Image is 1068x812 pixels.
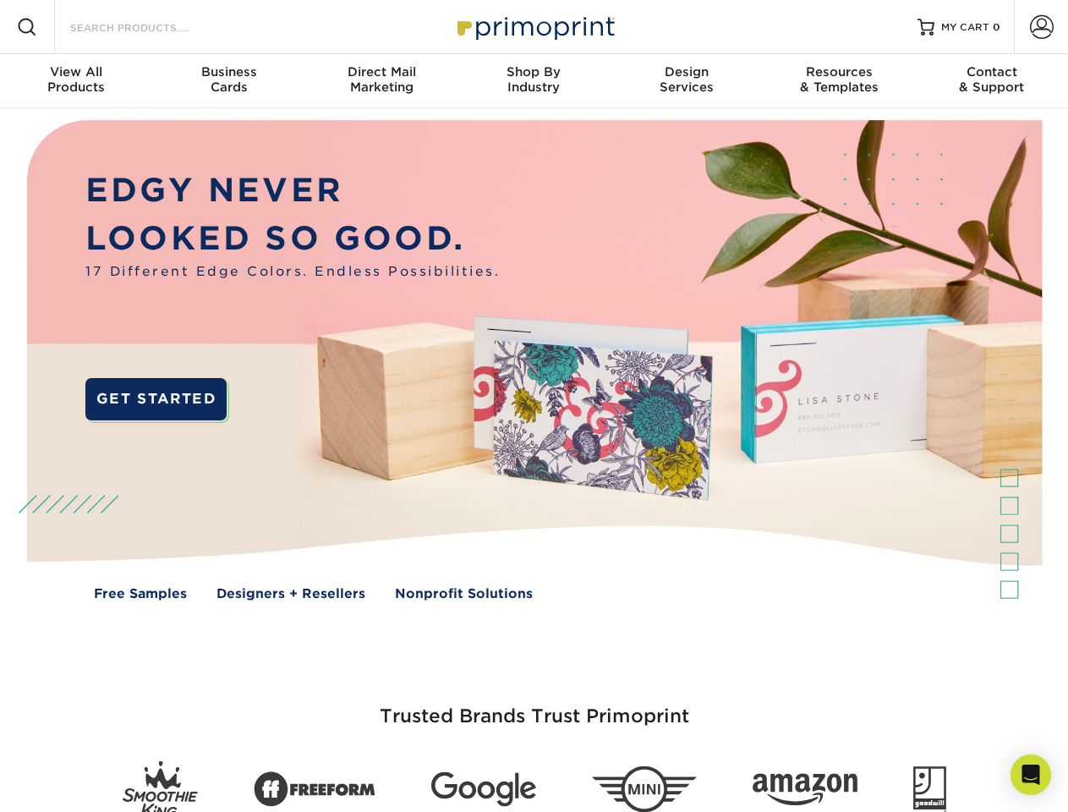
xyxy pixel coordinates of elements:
div: & Support [916,64,1068,95]
span: Direct Mail [305,64,457,80]
span: Contact [916,64,1068,80]
div: Industry [457,64,610,95]
input: SEARCH PRODUCTS..... [68,17,233,37]
span: Design [611,64,763,80]
div: Services [611,64,763,95]
a: Shop ByIndustry [457,54,610,108]
span: Shop By [457,64,610,80]
div: & Templates [763,64,915,95]
img: Goodwill [913,766,946,812]
div: Cards [152,64,304,95]
h3: Trusted Brands Trust Primoprint [40,665,1029,748]
a: Nonprofit Solutions [395,584,533,604]
a: Contact& Support [916,54,1068,108]
span: Business [152,64,304,80]
a: Designers + Resellers [216,584,365,604]
a: Free Samples [94,584,187,604]
a: Direct MailMarketing [305,54,457,108]
a: DesignServices [611,54,763,108]
a: BusinessCards [152,54,304,108]
img: Google [431,772,536,807]
a: GET STARTED [85,378,227,420]
span: MY CART [941,20,989,35]
div: Open Intercom Messenger [1010,754,1051,795]
a: Resources& Templates [763,54,915,108]
span: Resources [763,64,915,80]
div: Marketing [305,64,457,95]
span: 17 Different Edge Colors. Endless Possibilities. [85,262,500,282]
p: LOOKED SO GOOD. [85,215,500,263]
p: EDGY NEVER [85,167,500,215]
img: Primoprint [450,8,619,45]
img: Amazon [753,774,857,806]
span: 0 [993,21,1000,33]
